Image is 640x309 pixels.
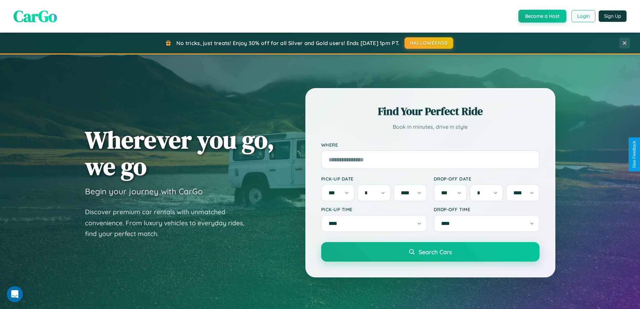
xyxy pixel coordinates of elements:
[419,248,452,256] span: Search Cars
[434,176,540,182] label: Drop-off Date
[321,142,540,148] label: Where
[321,206,427,212] label: Pick-up Time
[599,10,627,22] button: Sign Up
[13,5,57,27] span: CarGo
[321,176,427,182] label: Pick-up Date
[7,286,23,302] iframe: Intercom live chat
[176,40,399,46] span: No tricks, just treats! Enjoy 30% off for all Silver and Gold users! Ends [DATE] 1pm PT.
[85,126,274,180] h1: Wherever you go, we go
[321,242,540,262] button: Search Cars
[434,206,540,212] label: Drop-off Time
[518,10,566,23] button: Become a Host
[321,122,540,132] p: Book in minutes, drive in style
[632,141,637,168] div: Give Feedback
[85,206,253,239] p: Discover premium car rentals with unmatched convenience. From luxury vehicles to everyday rides, ...
[404,37,453,49] button: HALLOWEEN30
[571,10,595,22] button: Login
[85,186,203,196] h3: Begin your journey with CarGo
[321,104,540,119] h2: Find Your Perfect Ride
